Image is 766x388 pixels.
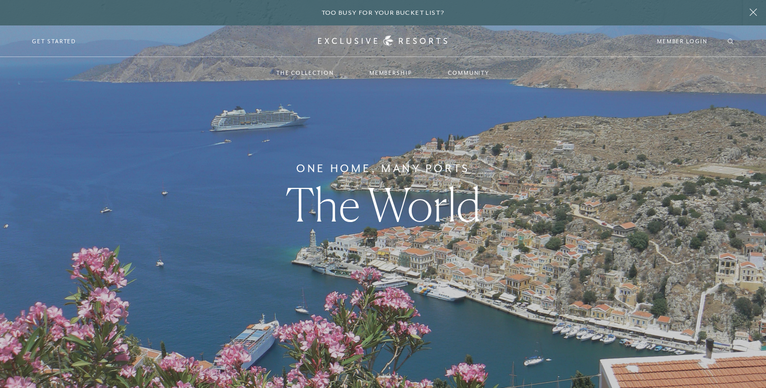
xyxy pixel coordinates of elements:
a: Membership [359,58,422,88]
a: Get Started [32,37,76,46]
a: Community [438,58,500,88]
a: The Collection [266,58,344,88]
h6: One Home, Many Ports [296,160,470,177]
h6: Too busy for your bucket list? [322,8,445,18]
iframe: Qualified Messenger [492,144,766,388]
a: Member Login [657,37,707,46]
h1: The World [286,182,481,228]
